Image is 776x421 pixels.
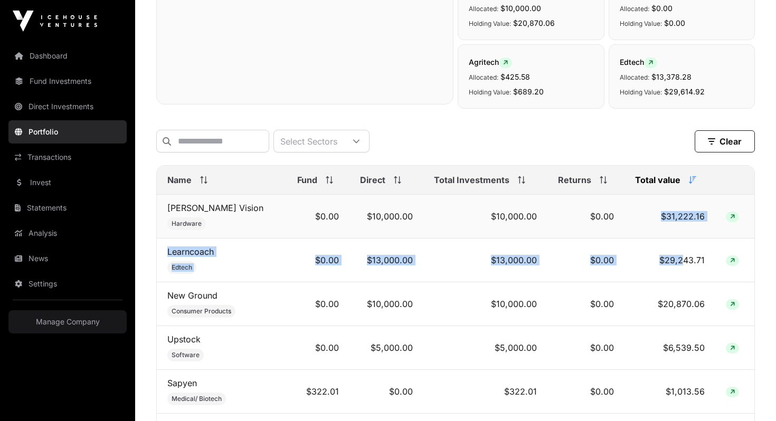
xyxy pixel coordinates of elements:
[8,146,127,169] a: Transactions
[423,370,547,414] td: $322.01
[172,219,202,228] span: Hardware
[287,326,349,370] td: $0.00
[8,272,127,295] a: Settings
[8,171,127,194] a: Invest
[624,195,715,238] td: $31,222.16
[469,73,498,81] span: Allocated:
[500,72,530,81] span: $425.58
[8,310,127,333] a: Manage Company
[172,307,231,315] span: Consumer Products
[8,247,127,270] a: News
[620,73,649,81] span: Allocated:
[274,130,344,152] div: Select Sectors
[423,326,547,370] td: $5,000.00
[620,88,662,96] span: Holding Value:
[469,20,511,27] span: Holding Value:
[349,195,423,238] td: $10,000.00
[513,87,544,96] span: $689.20
[287,195,349,238] td: $0.00
[13,11,97,32] img: Icehouse Ventures Logo
[167,334,201,345] a: Upstock
[423,238,547,282] td: $13,000.00
[172,263,192,272] span: Edtech
[349,238,423,282] td: $13,000.00
[423,282,547,326] td: $10,000.00
[620,20,662,27] span: Holding Value:
[624,282,715,326] td: $20,870.06
[469,88,511,96] span: Holding Value:
[349,370,423,414] td: $0.00
[635,174,680,186] span: Total value
[360,174,385,186] span: Direct
[8,120,127,143] a: Portfolio
[287,282,349,326] td: $0.00
[167,378,197,388] a: Sapyen
[624,238,715,282] td: $29,243.71
[167,174,192,186] span: Name
[664,18,685,27] span: $0.00
[469,5,498,13] span: Allocated:
[620,5,649,13] span: Allocated:
[297,174,317,186] span: Fund
[624,326,715,370] td: $6,539.50
[8,44,127,68] a: Dashboard
[469,58,512,66] span: Agritech
[651,72,692,81] span: $13,378.28
[8,70,127,93] a: Fund Investments
[513,18,555,27] span: $20,870.06
[167,203,263,213] a: [PERSON_NAME] Vision
[500,4,541,13] span: $10,000.00
[651,4,673,13] span: $0.00
[423,195,547,238] td: $10,000.00
[620,58,657,66] span: Edtech
[287,238,349,282] td: $0.00
[167,290,217,301] a: New Ground
[349,326,423,370] td: $5,000.00
[558,174,591,186] span: Returns
[547,238,625,282] td: $0.00
[172,351,200,359] span: Software
[167,246,214,257] a: Learncoach
[547,195,625,238] td: $0.00
[547,370,625,414] td: $0.00
[547,326,625,370] td: $0.00
[8,196,127,219] a: Statements
[287,370,349,414] td: $322.01
[624,370,715,414] td: $1,013.56
[723,370,776,421] iframe: Chat Widget
[434,174,509,186] span: Total Investments
[8,95,127,118] a: Direct Investments
[8,222,127,245] a: Analysis
[349,282,423,326] td: $10,000.00
[547,282,625,326] td: $0.00
[664,87,705,96] span: $29,614.92
[172,395,222,403] span: Medical/ Biotech
[695,130,755,152] button: Clear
